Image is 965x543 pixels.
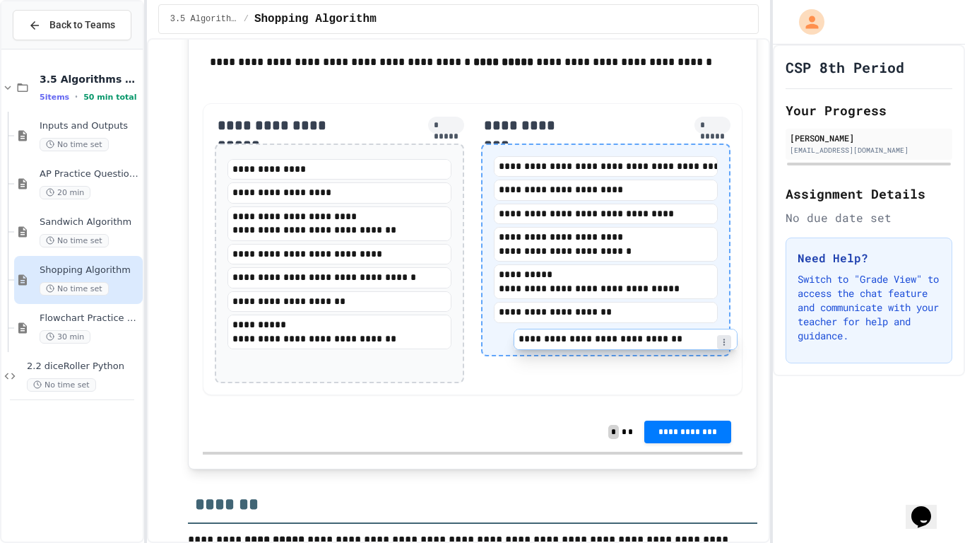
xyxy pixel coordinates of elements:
[40,313,140,325] span: Flowchart Practice Exercises
[49,18,115,33] span: Back to Teams
[798,272,940,343] p: Switch to "Grade View" to access the chat feature and communicate with your teacher for help and ...
[40,282,109,296] span: No time set
[244,13,249,25] span: /
[40,216,140,228] span: Sandwich Algorithm
[40,138,109,151] span: No time set
[83,93,136,102] span: 50 min total
[40,264,140,276] span: Shopping Algorithm
[170,13,238,25] span: 3.5 Algorithms Practice
[786,209,952,226] div: No due date set
[784,6,828,38] div: My Account
[75,91,78,103] span: •
[786,184,952,204] h2: Assignment Details
[40,93,69,102] span: 5 items
[790,132,948,144] div: [PERSON_NAME]
[798,250,940,267] h3: Need Help?
[40,168,140,180] span: AP Practice Questions
[786,57,904,77] h1: CSP 8th Period
[13,10,131,40] button: Back to Teams
[40,186,90,199] span: 20 min
[27,378,96,392] span: No time set
[786,100,952,120] h2: Your Progress
[790,145,948,156] div: [EMAIL_ADDRESS][DOMAIN_NAME]
[40,120,140,132] span: Inputs and Outputs
[40,234,109,247] span: No time set
[27,361,140,373] span: 2.2 diceRoller Python
[906,486,951,529] iframe: chat widget
[254,11,377,28] span: Shopping Algorithm
[40,330,90,344] span: 30 min
[40,73,140,86] span: 3.5 Algorithms Practice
